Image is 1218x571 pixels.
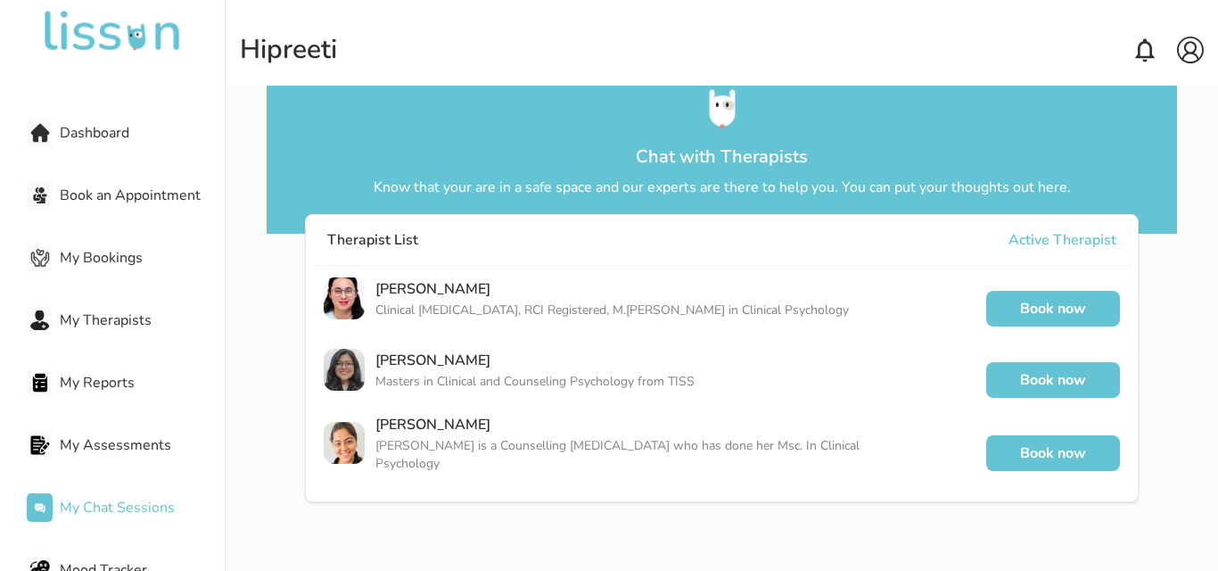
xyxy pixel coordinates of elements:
[60,185,225,206] span: Book an Appointment
[375,412,834,437] div: [PERSON_NAME]
[60,434,225,456] span: My Assessments
[324,422,365,463] img: Picture of the author
[324,277,365,319] img: Picture of the author
[986,291,1120,327] button: Book now
[375,277,834,302] div: [PERSON_NAME]
[1177,37,1204,63] img: account.svg
[240,34,337,66] div: Hi preeti
[60,497,225,518] span: My Chat Sessions
[691,79,753,141] img: imag
[327,229,418,251] div: Therapist List
[30,373,50,393] img: My Reports
[60,247,225,269] span: My Bookings
[375,437,885,473] div: [PERSON_NAME] is a Counselling [MEDICAL_DATA] who has done her Msc. In Clinical Psychology
[375,302,885,319] div: Clinical [MEDICAL_DATA], RCI Registered, M.[PERSON_NAME] in Clinical Psychology
[30,186,50,205] img: Book an Appointment
[30,498,50,517] img: My Chat Sessions
[1008,229,1116,251] div: Active Therapist
[375,373,885,391] div: Masters in Clinical and Counseling Psychology from TISS
[30,435,50,455] img: My Assessments
[41,11,184,54] img: undefined
[374,177,1071,198] div: Know that your are in a safe space and our experts are there to help you. You can put your though...
[30,248,50,268] img: My Bookings
[636,145,808,170] div: Chat with Therapists
[375,348,834,373] div: [PERSON_NAME]
[60,310,225,331] span: My Therapists
[986,435,1120,471] button: Book now
[324,349,365,390] img: Picture of the author
[30,123,50,143] img: Dashboard
[60,122,225,144] span: Dashboard
[30,310,50,330] img: My Therapists
[986,362,1120,398] button: Book now
[60,372,225,393] span: My Reports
